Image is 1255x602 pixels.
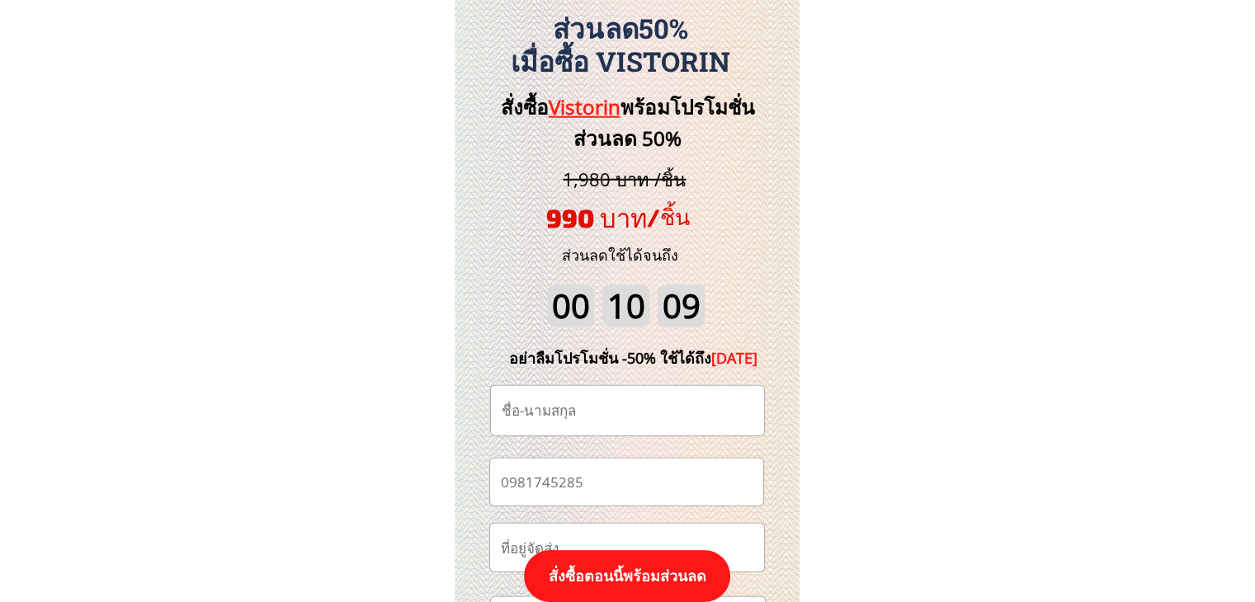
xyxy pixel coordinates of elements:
[473,92,782,155] h3: สั่งซื้อ พร้อมโปรโมชั่นส่วนลด 50%
[647,203,690,229] span: /ชิ้น
[540,243,701,267] h3: ส่วนลดใช้ได้จนถึง
[546,202,647,233] span: 990 บาท
[549,93,620,120] span: Vistorin
[484,346,783,370] div: อย่าลืมโปรโมชั่น -50% ใช้ได้ถึง
[498,386,757,435] input: ชื่อ-นามสกุล
[497,459,757,506] input: เบอร์โทรศัพท์
[497,524,757,571] input: ที่อยู่จัดส่ง
[446,12,795,78] h3: ส่วนลด50% เมื่อซื้อ Vistorin
[563,167,686,191] span: 1,980 บาท /ชิ้น
[711,348,757,368] span: [DATE]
